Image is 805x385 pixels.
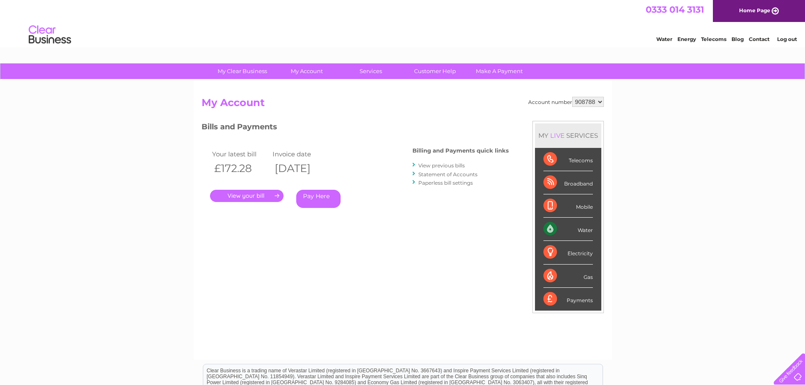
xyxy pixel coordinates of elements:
[731,36,744,42] a: Blog
[535,123,601,147] div: MY SERVICES
[543,288,593,311] div: Payments
[28,22,71,48] img: logo.png
[656,36,672,42] a: Water
[543,241,593,264] div: Electricity
[210,190,284,202] a: .
[210,148,271,160] td: Your latest bill
[543,218,593,241] div: Water
[203,5,603,41] div: Clear Business is a trading name of Verastar Limited (registered in [GEOGRAPHIC_DATA] No. 3667643...
[202,97,604,113] h2: My Account
[207,63,277,79] a: My Clear Business
[543,148,593,171] div: Telecoms
[400,63,470,79] a: Customer Help
[270,160,331,177] th: [DATE]
[677,36,696,42] a: Energy
[543,194,593,218] div: Mobile
[296,190,341,208] a: Pay Here
[272,63,341,79] a: My Account
[202,121,509,136] h3: Bills and Payments
[548,131,566,139] div: LIVE
[336,63,406,79] a: Services
[412,147,509,154] h4: Billing and Payments quick links
[418,171,478,177] a: Statement of Accounts
[418,180,473,186] a: Paperless bill settings
[418,162,465,169] a: View previous bills
[210,160,271,177] th: £172.28
[528,97,604,107] div: Account number
[543,265,593,288] div: Gas
[270,148,331,160] td: Invoice date
[543,171,593,194] div: Broadband
[749,36,770,42] a: Contact
[777,36,797,42] a: Log out
[701,36,726,42] a: Telecoms
[646,4,704,15] a: 0333 014 3131
[464,63,534,79] a: Make A Payment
